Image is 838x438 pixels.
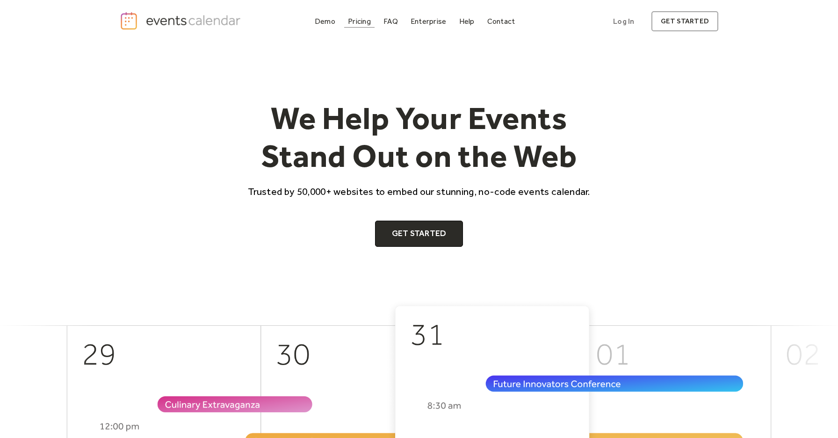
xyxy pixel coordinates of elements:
a: Log In [604,11,643,31]
a: Demo [311,15,339,28]
div: Pricing [348,19,371,24]
p: Trusted by 50,000+ websites to embed our stunning, no-code events calendar. [239,185,599,198]
a: get started [651,11,718,31]
div: FAQ [383,19,398,24]
div: Enterprise [411,19,446,24]
a: Pricing [344,15,375,28]
div: Contact [487,19,515,24]
div: Help [459,19,475,24]
a: FAQ [380,15,402,28]
div: Demo [315,19,335,24]
a: Help [455,15,478,28]
a: Contact [484,15,519,28]
a: Enterprise [407,15,450,28]
h1: We Help Your Events Stand Out on the Web [239,99,599,175]
a: Get Started [375,221,463,247]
